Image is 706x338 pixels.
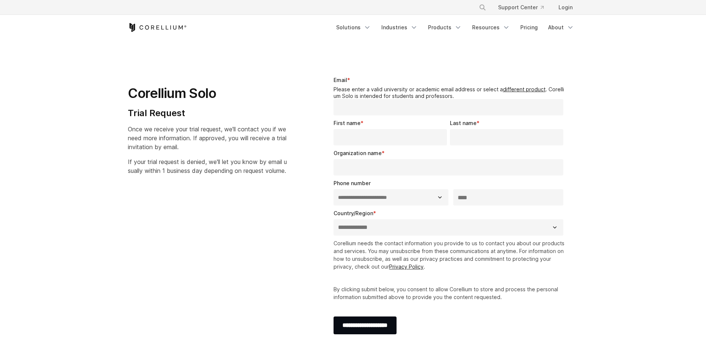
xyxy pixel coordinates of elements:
[334,77,347,83] span: Email
[334,285,567,301] p: By clicking submit below, you consent to allow Corellium to store and process the personal inform...
[516,21,542,34] a: Pricing
[334,150,382,156] span: Organization name
[468,21,514,34] a: Resources
[128,158,287,174] span: If your trial request is denied, we'll let you know by email usually within 1 business day depend...
[128,108,289,119] h4: Trial Request
[334,239,567,270] p: Corellium needs the contact information you provide to us to contact you about our products and s...
[128,23,187,32] a: Corellium Home
[334,180,371,186] span: Phone number
[377,21,422,34] a: Industries
[476,1,489,14] button: Search
[503,86,546,92] a: different product
[492,1,550,14] a: Support Center
[334,86,567,99] legend: Please enter a valid university or academic email address or select a . Corellium Solo is intende...
[553,1,579,14] a: Login
[334,210,373,216] span: Country/Region
[128,125,286,151] span: Once we receive your trial request, we'll contact you if we need more information. If approved, y...
[128,85,289,102] h1: Corellium Solo
[332,21,375,34] a: Solutions
[389,263,424,270] a: Privacy Policy
[334,120,361,126] span: First name
[424,21,466,34] a: Products
[332,21,579,34] div: Navigation Menu
[544,21,579,34] a: About
[470,1,579,14] div: Navigation Menu
[450,120,477,126] span: Last name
